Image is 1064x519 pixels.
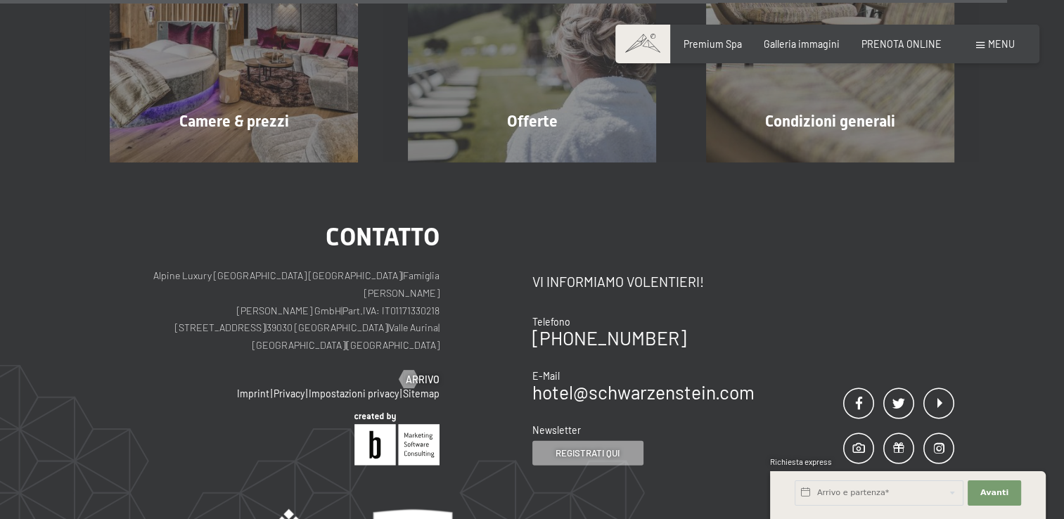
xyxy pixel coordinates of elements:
[532,316,570,328] span: Telefono
[764,38,840,50] a: Galleria immagini
[532,370,560,382] span: E-Mail
[345,339,347,351] span: |
[507,113,558,130] span: Offerte
[968,480,1021,506] button: Avanti
[532,424,581,436] span: Newsletter
[988,38,1015,50] span: Menu
[406,373,440,387] span: Arrivo
[532,274,704,290] span: Vi informiamo volentieri!
[532,327,686,349] a: [PHONE_NUMBER]
[400,387,402,399] span: |
[399,373,440,387] a: Arrivo
[179,113,289,130] span: Camere & prezzi
[980,487,1008,499] span: Avanti
[271,387,272,399] span: |
[309,387,399,399] a: Impostazioni privacy
[354,413,440,466] img: Brandnamic GmbH | Leading Hospitality Solutions
[110,267,440,354] p: Alpine Luxury [GEOGRAPHIC_DATA] [GEOGRAPHIC_DATA] Famiglia [PERSON_NAME] [PERSON_NAME] GmbH Part....
[306,387,307,399] span: |
[403,387,440,399] a: Sitemap
[402,269,403,281] span: |
[387,321,389,333] span: |
[556,447,620,459] span: Registrati qui
[274,387,305,399] a: Privacy
[265,321,267,333] span: |
[861,38,942,50] a: PRENOTA ONLINE
[341,305,342,316] span: |
[770,457,832,466] span: Richiesta express
[237,387,269,399] a: Imprint
[684,38,742,50] a: Premium Spa
[326,222,440,251] span: Contatto
[438,321,440,333] span: |
[532,381,755,403] a: hotel@schwarzenstein.com
[765,113,895,130] span: Condizioni generali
